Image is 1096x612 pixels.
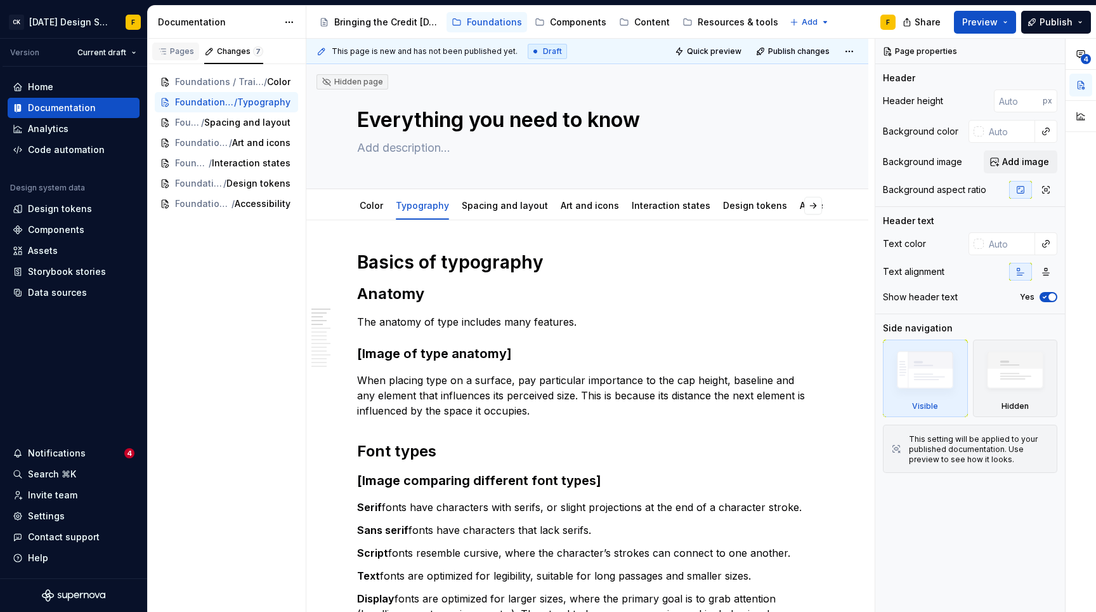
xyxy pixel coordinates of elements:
[8,199,140,219] a: Design tokens
[157,46,194,57] div: Pages
[155,112,298,133] a: Foundations / Training / Everything you need to know/Spacing and layout
[158,16,278,29] div: Documentation
[155,92,298,112] a: Foundations / Training / Everything you need to know/Typography
[357,547,388,559] strong: Script
[802,17,818,27] span: Add
[355,105,815,135] textarea: Everything you need to know
[786,13,833,31] button: Add
[886,17,890,27] div: F
[627,192,715,218] div: Interaction states
[155,72,298,92] a: Foundations / Training / Everything you need to know/Color
[175,177,223,190] span: Foundations / Training / Everything you need to know
[28,447,86,460] div: Notifications
[10,48,39,58] div: Version
[883,72,915,84] div: Header
[883,125,958,138] div: Background color
[883,291,958,303] div: Show header text
[77,48,126,58] span: Current draft
[175,136,229,149] span: Foundations / Training / Everything you need to know
[883,156,962,168] div: Background image
[723,200,787,211] a: Design tokens
[314,12,444,32] a: Bringing the Credit [DATE] brand to life across products
[175,96,234,109] span: Foundations / Training / Everything you need to know
[8,241,140,261] a: Assets
[229,136,232,149] span: /
[984,120,1035,143] input: Auto
[28,510,65,522] div: Settings
[994,90,1043,112] input: Auto
[550,16,606,29] div: Components
[357,251,818,274] h1: Basics of typography
[28,286,87,299] div: Data sources
[8,506,140,526] a: Settings
[8,527,140,547] button: Contact support
[357,284,818,304] h2: Anatomy
[896,11,949,34] button: Share
[10,183,85,193] div: Design system data
[883,340,968,417] div: Visible
[1040,16,1073,29] span: Publish
[530,12,611,32] a: Components
[28,81,53,93] div: Home
[671,43,747,60] button: Quick preview
[634,16,670,29] div: Content
[264,76,267,88] span: /
[912,401,938,411] div: Visible
[357,314,818,329] p: The anatomy of type includes many features.
[29,16,110,29] div: [DATE] Design System
[561,200,619,211] a: Art and icons
[28,203,92,215] div: Design tokens
[175,157,209,170] span: Foundations / Training / Everything you need to know
[28,531,100,543] div: Contact support
[8,443,140,463] button: Notifications4
[28,468,76,481] div: Search ⌘K
[909,434,1049,465] div: This setting will be applied to your published documentation. Use preview to see how it looks.
[357,592,395,605] strong: Display
[973,340,1058,417] div: Hidden
[209,157,212,170] span: /
[28,143,105,156] div: Code automation
[253,46,263,57] span: 7
[201,116,204,129] span: /
[768,46,830,57] span: Publish changes
[8,283,140,303] a: Data sources
[718,192,792,218] div: Design tokens
[883,183,986,196] div: Background aspect ratio
[28,552,48,564] div: Help
[355,192,388,218] div: Color
[42,589,105,602] svg: Supernova Logo
[3,8,145,36] button: CK[DATE] Design SystemF
[954,11,1016,34] button: Preview
[396,200,449,211] a: Typography
[357,373,818,418] p: When placing type on a surface, pay particular importance to the cap height, baseline and any ele...
[1081,54,1091,64] span: 4
[28,489,77,502] div: Invite team
[357,569,380,582] strong: Text
[155,153,298,173] a: Foundations / Training / Everything you need to know/Interaction states
[883,95,943,107] div: Header height
[687,46,741,57] span: Quick preview
[28,102,96,114] div: Documentation
[155,194,298,214] a: Foundations / Training / Everything you need to know/Accessibility
[28,223,84,236] div: Components
[8,220,140,240] a: Components
[28,123,68,135] div: Analytics
[357,501,382,514] strong: Serif
[217,46,263,57] div: Changes
[357,568,818,583] p: fonts are optimized for legibility, suitable for long passages and smaller sizes.
[391,192,454,218] div: Typography
[632,200,710,211] a: Interaction states
[1002,156,1049,168] span: Add image
[237,96,290,109] span: Typography
[357,524,408,536] strong: Sans serif
[8,98,140,118] a: Documentation
[267,76,290,88] span: Color
[8,548,140,568] button: Help
[883,322,953,335] div: Side navigation
[175,116,201,129] span: Foundations / Training / Everything you need to know
[915,16,941,29] span: Share
[883,215,934,227] div: Header text
[556,192,624,218] div: Art and icons
[232,197,235,210] span: /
